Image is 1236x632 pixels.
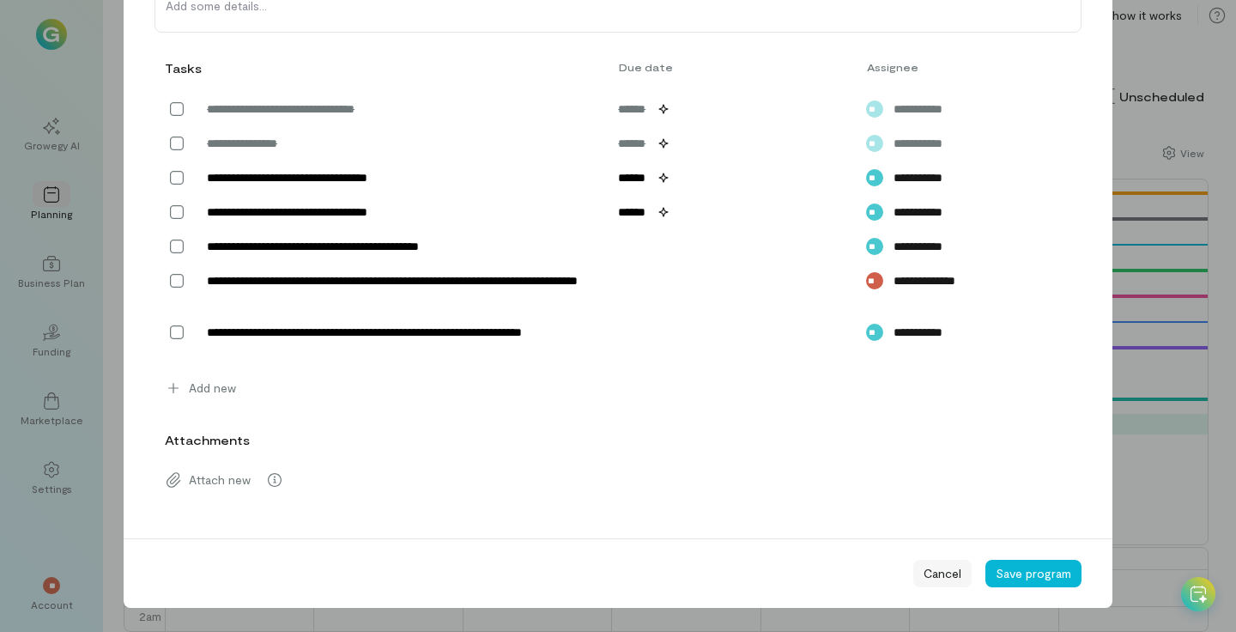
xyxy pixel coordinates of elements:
div: Tasks [165,60,197,77]
label: Attachments [165,432,250,449]
div: Assignee [857,60,1021,74]
span: Cancel [924,565,961,582]
span: Add new [189,380,236,397]
button: Save program [985,560,1081,587]
span: Attach new [189,471,251,489]
span: Save program [996,566,1071,580]
div: Attach new [154,463,1081,497]
div: Due date [609,60,856,74]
